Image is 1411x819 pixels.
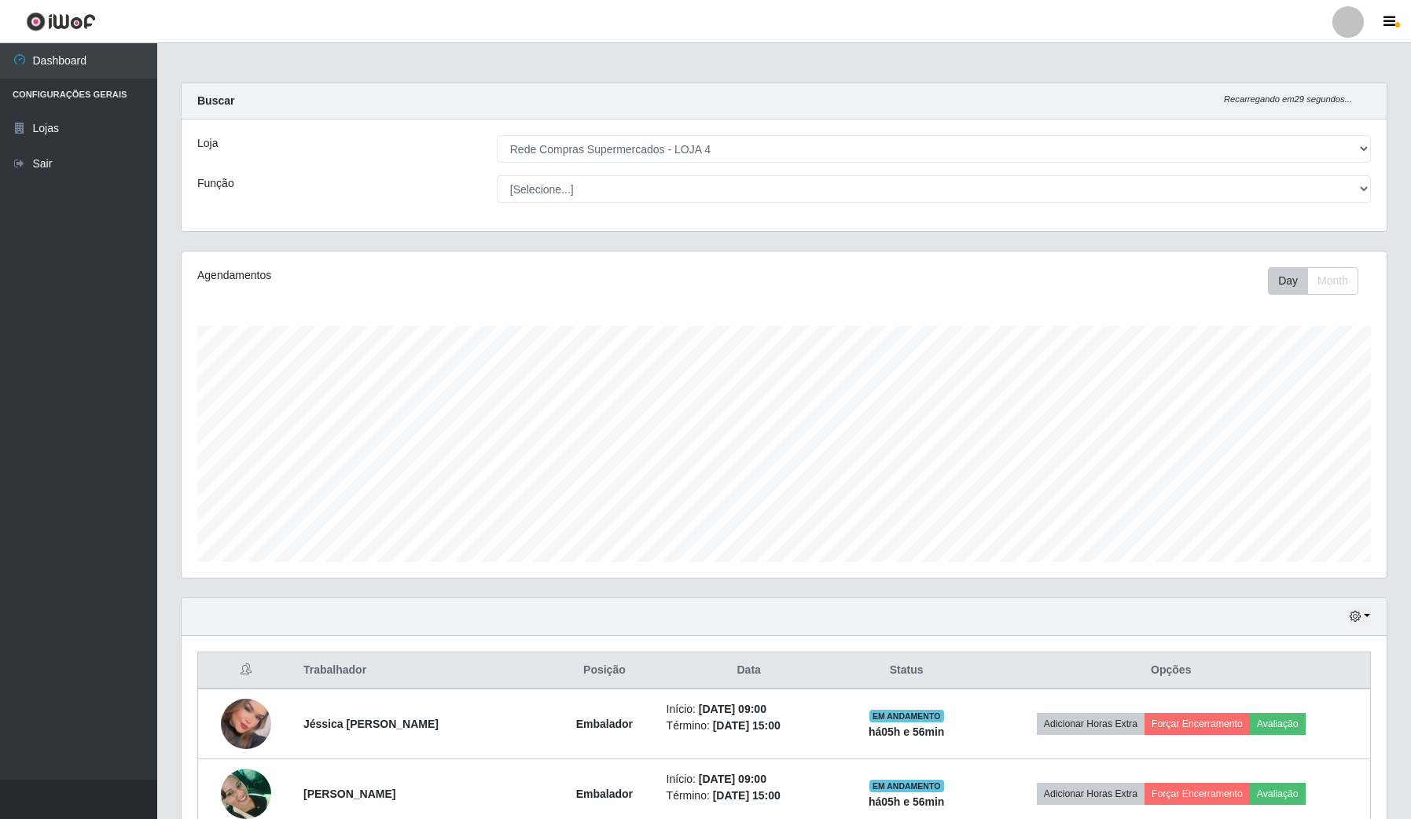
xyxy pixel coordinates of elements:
button: Avaliação [1250,783,1306,805]
strong: Jéssica [PERSON_NAME] [303,718,439,730]
time: [DATE] 15:00 [713,789,781,802]
button: Forçar Encerramento [1145,713,1250,735]
button: Avaliação [1250,713,1306,735]
li: Término: [667,788,832,804]
th: Trabalhador [294,652,552,689]
th: Posição [552,652,656,689]
i: Recarregando em 29 segundos... [1224,94,1352,104]
button: Day [1268,267,1308,295]
button: Forçar Encerramento [1145,783,1250,805]
th: Data [657,652,841,689]
strong: há 05 h e 56 min [869,725,945,738]
time: [DATE] 09:00 [699,773,766,785]
button: Adicionar Horas Extra [1037,783,1145,805]
label: Loja [197,135,218,152]
span: EM ANDAMENTO [869,710,944,722]
strong: Embalador [576,788,633,800]
time: [DATE] 15:00 [713,719,781,732]
button: Adicionar Horas Extra [1037,713,1145,735]
th: Status [841,652,972,689]
div: First group [1268,267,1358,295]
li: Início: [667,701,832,718]
div: Agendamentos [197,267,673,284]
li: Início: [667,771,832,788]
label: Função [197,175,234,192]
strong: há 05 h e 56 min [869,795,945,808]
li: Término: [667,718,832,734]
span: EM ANDAMENTO [869,780,944,792]
img: 1752940593841.jpeg [221,689,271,760]
img: CoreUI Logo [26,12,96,31]
button: Month [1307,267,1358,295]
div: Toolbar with button groups [1268,267,1371,295]
th: Opções [972,652,1371,689]
strong: Embalador [576,718,633,730]
strong: [PERSON_NAME] [303,788,395,800]
time: [DATE] 09:00 [699,703,766,715]
strong: Buscar [197,94,234,107]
